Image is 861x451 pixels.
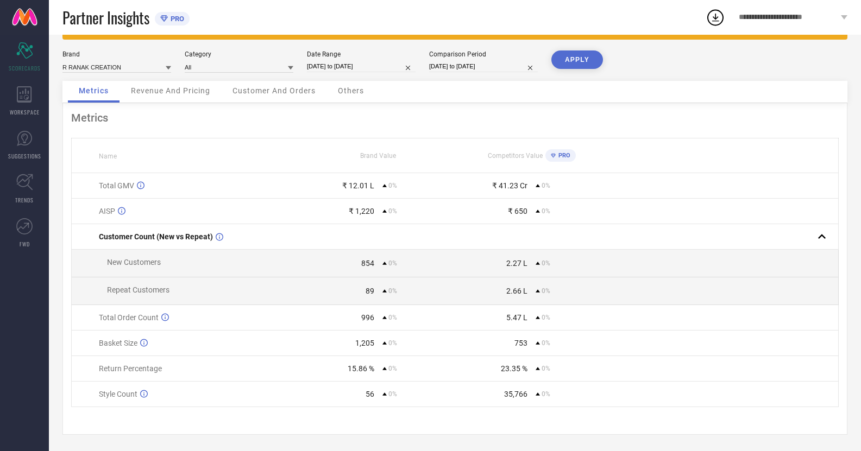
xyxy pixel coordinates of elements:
[355,339,374,347] div: 1,205
[71,111,839,124] div: Metrics
[348,364,374,373] div: 15.86 %
[366,287,374,295] div: 89
[542,287,550,295] span: 0%
[542,339,550,347] span: 0%
[551,50,603,69] button: APPLY
[15,196,34,204] span: TRENDS
[361,313,374,322] div: 996
[342,181,374,190] div: ₹ 12.01 L
[429,61,538,72] input: Select comparison period
[506,313,527,322] div: 5.47 L
[79,86,109,95] span: Metrics
[506,259,527,268] div: 2.27 L
[307,50,416,58] div: Date Range
[542,259,550,267] span: 0%
[99,153,117,160] span: Name
[506,287,527,295] div: 2.66 L
[99,232,213,241] span: Customer Count (New vs Repeat)
[388,182,397,189] span: 0%
[62,50,171,58] div: Brand
[542,182,550,189] span: 0%
[388,365,397,372] span: 0%
[99,207,115,215] span: AISP
[429,50,538,58] div: Comparison Period
[62,7,149,29] span: Partner Insights
[107,285,169,294] span: Repeat Customers
[99,339,137,347] span: Basket Size
[360,152,396,160] span: Brand Value
[388,287,397,295] span: 0%
[361,259,374,268] div: 854
[388,207,397,215] span: 0%
[307,61,416,72] input: Select date range
[232,86,316,95] span: Customer And Orders
[504,390,527,398] div: 35,766
[501,364,527,373] div: 23.35 %
[366,390,374,398] div: 56
[20,240,30,248] span: FWD
[388,339,397,347] span: 0%
[9,64,41,72] span: SCORECARDS
[8,152,41,160] span: SUGGESTIONS
[542,314,550,321] span: 0%
[10,108,40,116] span: WORKSPACE
[99,364,162,373] span: Return Percentage
[349,207,374,215] div: ₹ 1,220
[542,365,550,372] span: 0%
[107,258,161,266] span: New Customers
[338,86,364,95] span: Others
[508,207,527,215] div: ₹ 650
[99,181,134,190] span: Total GMV
[706,8,725,27] div: Open download list
[388,259,397,267] span: 0%
[131,86,210,95] span: Revenue And Pricing
[542,207,550,215] span: 0%
[388,314,397,321] span: 0%
[488,152,543,160] span: Competitors Value
[542,390,550,398] span: 0%
[492,181,527,190] div: ₹ 41.23 Cr
[388,390,397,398] span: 0%
[99,313,159,322] span: Total Order Count
[514,339,527,347] div: 753
[185,50,293,58] div: Category
[168,15,184,23] span: PRO
[556,152,570,159] span: PRO
[99,390,137,398] span: Style Count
